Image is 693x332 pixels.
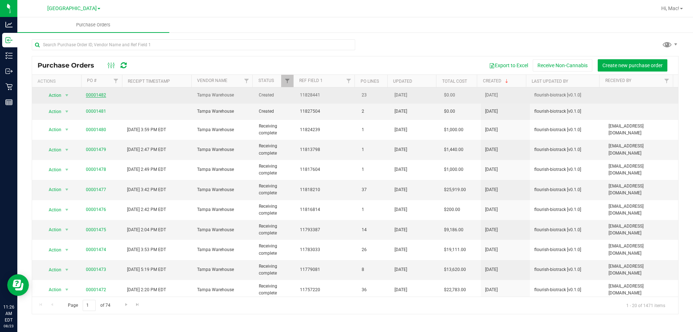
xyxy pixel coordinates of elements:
span: flourish-biotrack [v0.1.0] [534,146,600,153]
span: [GEOGRAPHIC_DATA] [47,5,97,12]
a: 00001472 [86,287,106,292]
span: 23 [362,92,386,99]
span: $200.00 [444,206,460,213]
span: flourish-biotrack [v0.1.0] [534,166,600,173]
span: [DATE] [485,92,498,99]
inline-svg: Retail [5,83,13,90]
p: 08/23 [3,323,14,329]
span: [EMAIL_ADDRESS][DOMAIN_NAME] [609,203,674,217]
span: [EMAIL_ADDRESS][DOMAIN_NAME] [609,143,674,156]
span: [DATE] [395,227,407,233]
span: [EMAIL_ADDRESS][DOMAIN_NAME] [609,163,674,177]
a: 00001482 [86,92,106,98]
span: Receiving complete [259,243,291,256]
span: 1 - 20 of 1471 items [620,300,671,311]
a: Total Cost [442,79,467,84]
a: 00001478 [86,167,106,172]
span: [DATE] [485,166,498,173]
span: $9,186.00 [444,227,463,233]
span: 11757220 [300,286,353,293]
span: 11828441 [300,92,353,99]
span: [DATE] [395,146,407,153]
inline-svg: Inbound [5,36,13,44]
span: Action [42,265,62,275]
span: flourish-biotrack [v0.1.0] [534,92,600,99]
a: 00001479 [86,147,106,152]
span: [DATE] [485,246,498,253]
span: $1,440.00 [444,146,463,153]
span: [EMAIL_ADDRESS][DOMAIN_NAME] [609,123,674,137]
a: Filter [661,75,673,87]
span: select [62,185,71,195]
span: 11813798 [300,146,353,153]
a: 00001475 [86,227,106,232]
a: Created [483,78,510,83]
button: Create new purchase order [598,59,667,72]
button: Receive Non-Cannabis [533,59,592,72]
span: [EMAIL_ADDRESS][DOMAIN_NAME] [609,183,674,197]
span: Receiving complete [259,223,291,237]
input: Search Purchase Order ID, Vendor Name and Ref Field 1 [32,39,355,50]
span: [DATE] [485,126,498,133]
a: Last Updated By [532,79,568,84]
button: Export to Excel [484,59,533,72]
span: Tampa Warehouse [197,227,250,233]
span: Purchase Orders [66,22,120,28]
span: [DATE] 5:19 PM EDT [127,266,166,273]
span: 1 [362,166,386,173]
span: 11827504 [300,108,353,115]
span: Action [42,145,62,155]
span: Action [42,90,62,100]
span: select [62,107,71,117]
span: select [62,125,71,135]
span: [DATE] 2:49 PM EDT [127,166,166,173]
input: 1 [83,300,96,311]
span: Page of 74 [62,300,116,311]
span: [EMAIL_ADDRESS][DOMAIN_NAME] [609,283,674,297]
span: 11818210 [300,186,353,193]
span: select [62,205,71,215]
inline-svg: Analytics [5,21,13,28]
span: Action [42,107,62,117]
a: Filter [281,75,293,87]
span: 36 [362,286,386,293]
span: [DATE] [485,206,498,213]
span: [DATE] 3:42 PM EDT [127,186,166,193]
span: [DATE] [395,108,407,115]
span: Tampa Warehouse [197,166,250,173]
span: 1 [362,126,386,133]
span: Action [42,125,62,135]
span: $13,620.00 [444,266,466,273]
span: [DATE] 2:47 PM EDT [127,146,166,153]
a: Vendor Name [197,78,227,83]
span: $25,919.00 [444,186,466,193]
span: [DATE] [395,166,407,173]
a: PO Lines [361,79,379,84]
a: 00001480 [86,127,106,132]
span: Tampa Warehouse [197,286,250,293]
span: Hi, Mac! [661,5,679,11]
span: [DATE] 2:42 PM EDT [127,206,166,213]
span: flourish-biotrack [v0.1.0] [534,227,600,233]
a: Updated [393,79,412,84]
a: 00001477 [86,187,106,192]
span: [DATE] 2:20 PM EDT [127,286,166,293]
span: 1 [362,206,386,213]
span: 2 [362,108,386,115]
span: [DATE] [395,126,407,133]
span: 37 [362,186,386,193]
span: select [62,90,71,100]
span: 14 [362,227,386,233]
span: [EMAIL_ADDRESS][DOMAIN_NAME] [609,263,674,277]
span: select [62,285,71,295]
span: Receiving complete [259,203,291,217]
span: Receiving complete [259,143,291,156]
span: Receiving complete [259,263,291,277]
span: Created [259,108,291,115]
span: 8 [362,266,386,273]
span: 11824239 [300,126,353,133]
span: select [62,165,71,175]
a: Filter [240,75,252,87]
span: 11779081 [300,266,353,273]
span: select [62,265,71,275]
